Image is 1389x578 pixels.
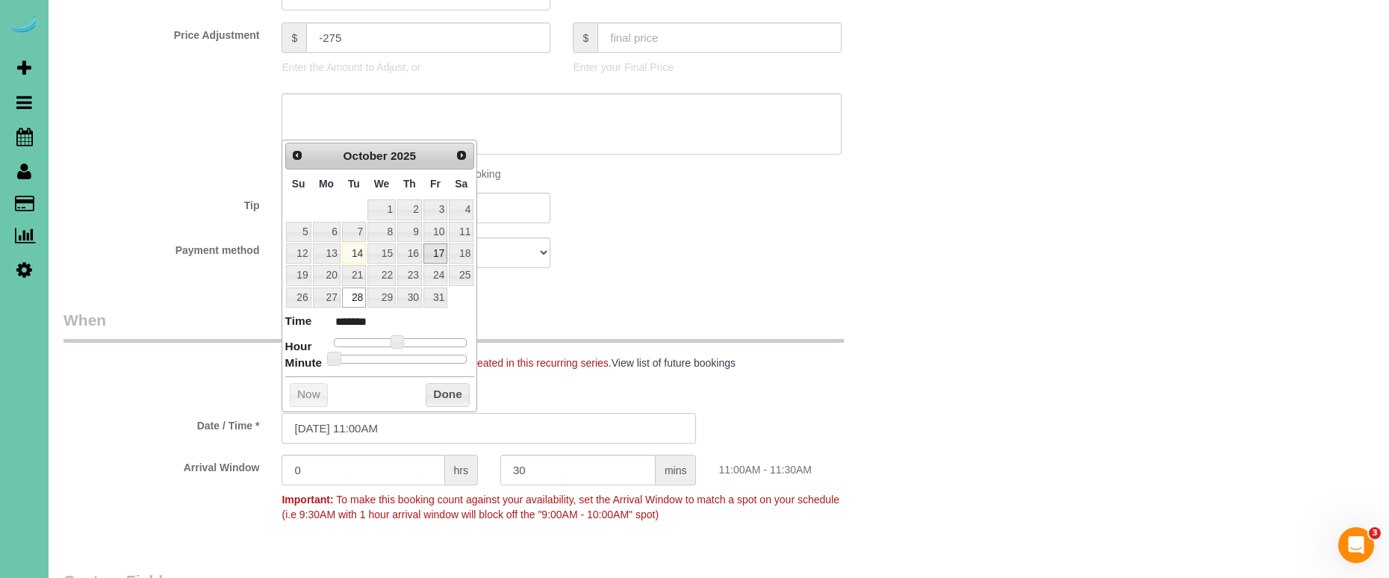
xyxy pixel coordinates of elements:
a: 5 [286,222,311,242]
a: Next [451,145,472,166]
div: There are already future bookings created in this recurring series. [270,355,925,370]
a: 11 [449,222,473,242]
a: 4 [449,199,473,220]
label: Price Adjustment [52,22,270,43]
input: MM/DD/YYYY HH:MM [282,413,696,444]
span: Prev [291,149,303,161]
legend: When [63,309,844,343]
a: 21 [342,265,366,285]
a: 16 [397,243,422,264]
span: Monday [319,178,334,190]
span: $ [282,22,306,53]
dt: Time [285,313,312,332]
a: 18 [449,243,473,264]
a: 17 [423,243,447,264]
a: 24 [423,265,447,285]
input: final price [597,22,842,53]
p: Enter your Final Price [573,60,842,75]
a: 13 [313,243,341,264]
a: 19 [286,265,311,285]
a: 2 [397,199,422,220]
a: 27 [313,288,341,308]
button: Done [426,383,470,407]
span: October [344,149,388,162]
dt: Hour [285,338,312,357]
span: Tuesday [348,178,360,190]
button: Now [290,383,328,407]
span: Next [456,149,467,161]
a: 31 [423,288,447,308]
a: 29 [367,288,396,308]
span: hrs [445,455,478,485]
span: To make this booking count against your availability, set the Arrival Window to match a spot on y... [282,494,839,520]
label: Arrival Window [52,455,270,475]
div: 11:00AM - 11:30AM [707,455,925,477]
img: Automaid Logo [9,15,39,36]
span: 3 [1369,527,1381,539]
a: 23 [397,265,422,285]
a: 7 [342,222,366,242]
span: $ [573,22,597,53]
a: 14 [342,243,366,264]
a: 6 [313,222,341,242]
a: View list of future bookings [612,357,736,369]
span: Saturday [455,178,467,190]
label: Payment method [52,237,270,258]
dt: Minute [285,355,323,373]
strong: Important: [282,494,333,506]
a: Prev [288,145,308,166]
span: 2025 [391,149,416,162]
span: Friday [430,178,441,190]
a: 22 [367,265,396,285]
p: Enter the Amount to Adjust, or [282,60,550,75]
a: 8 [367,222,396,242]
a: 20 [313,265,341,285]
a: 1 [367,199,396,220]
span: Sunday [292,178,305,190]
label: Tip [52,193,270,213]
a: 26 [286,288,311,308]
a: 9 [397,222,422,242]
a: 15 [367,243,396,264]
span: Thursday [403,178,416,190]
span: Wednesday [374,178,390,190]
span: mins [656,455,697,485]
a: 10 [423,222,447,242]
a: 28 [342,288,366,308]
a: 30 [397,288,422,308]
a: 12 [286,243,311,264]
iframe: Intercom live chat [1338,527,1374,563]
a: 25 [449,265,473,285]
label: Date / Time * [52,413,270,433]
a: 3 [423,199,447,220]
